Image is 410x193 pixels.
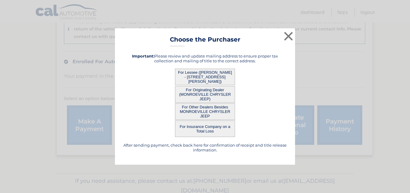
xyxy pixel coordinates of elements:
button: For Insurance Company on a Total Loss [175,120,235,137]
h3: Choose the Purchaser [170,36,240,46]
button: For Originating Dealer (MONROEVILLE CHRYSLER JEEP) [175,86,235,103]
button: For Other Dealers Besides MONROEVILLE CHRYSLER JEEP [175,103,235,120]
button: × [282,30,294,42]
strong: Important: [132,54,154,58]
button: For Lessee ([PERSON_NAME] - [STREET_ADDRESS][PERSON_NAME]) [175,69,235,85]
h5: Please review and update mailing address to ensure proper tax collection and mailing of title to ... [122,54,288,63]
h5: After sending payment, check back here for confirmation of receipt and title release information. [122,143,288,152]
